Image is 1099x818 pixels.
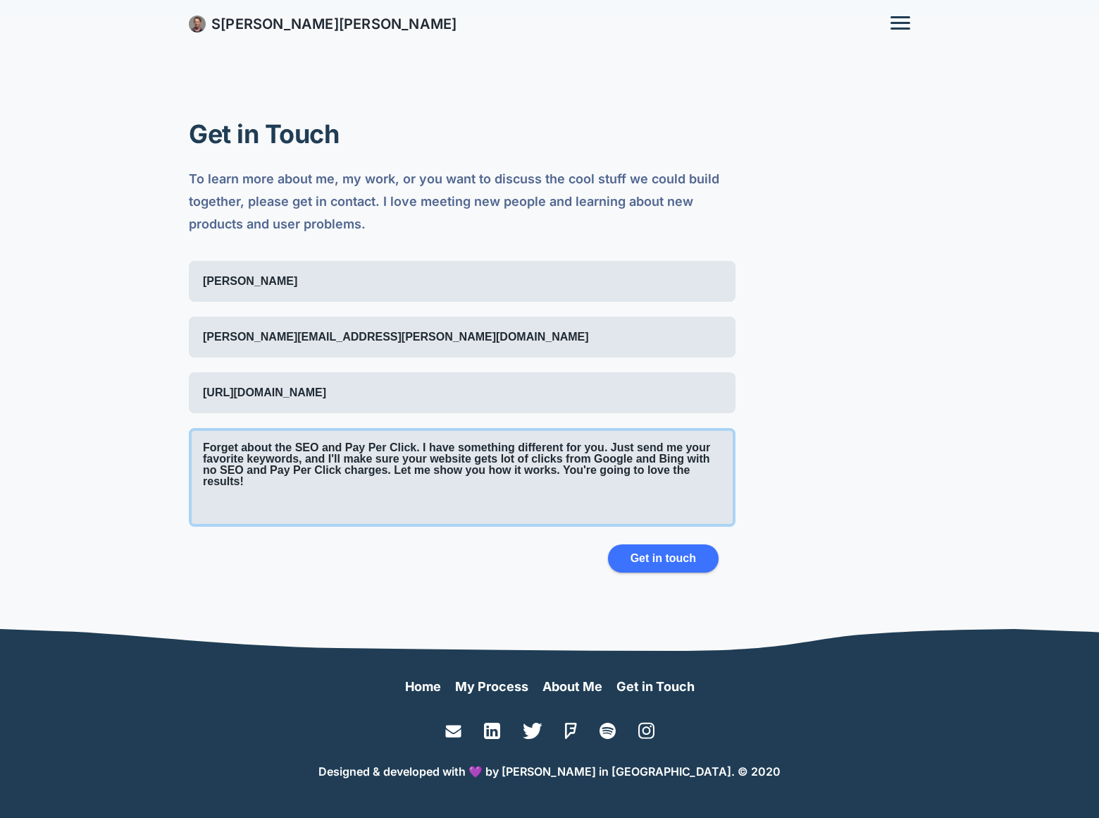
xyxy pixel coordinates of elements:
img: Email Icon [445,725,461,738]
button: Get in touch [608,544,719,573]
a: Home [405,679,441,694]
input: Website (optional) [189,372,735,413]
a: My Process [455,679,528,694]
span: S [PERSON_NAME] [211,16,457,32]
input: Email address [189,317,735,358]
img: avatar-shaun.jpg [189,16,206,32]
a: About Me [542,679,602,694]
button: website menu [890,16,910,32]
img: icon_foursquare.svg [565,723,577,739]
img: icon_twitter.svg [523,723,542,739]
p: To learn more about me, my work, or you want to discuss the cool stuff we could build together, p... [189,168,730,236]
p: Designed & developed with 💜 by [PERSON_NAME] in [GEOGRAPHIC_DATA]. © 2020 [189,760,910,783]
h1: Get in Touch [189,117,730,151]
img: icon_spotify.svg [600,723,616,739]
a: S[PERSON_NAME][PERSON_NAME] [211,16,457,32]
img: icon_instagram.svg [638,722,654,740]
img: LinkedIn Icon [484,723,500,739]
a: Get in Touch [616,679,695,694]
span: [PERSON_NAME] [221,16,339,32]
input: Name [189,261,735,302]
